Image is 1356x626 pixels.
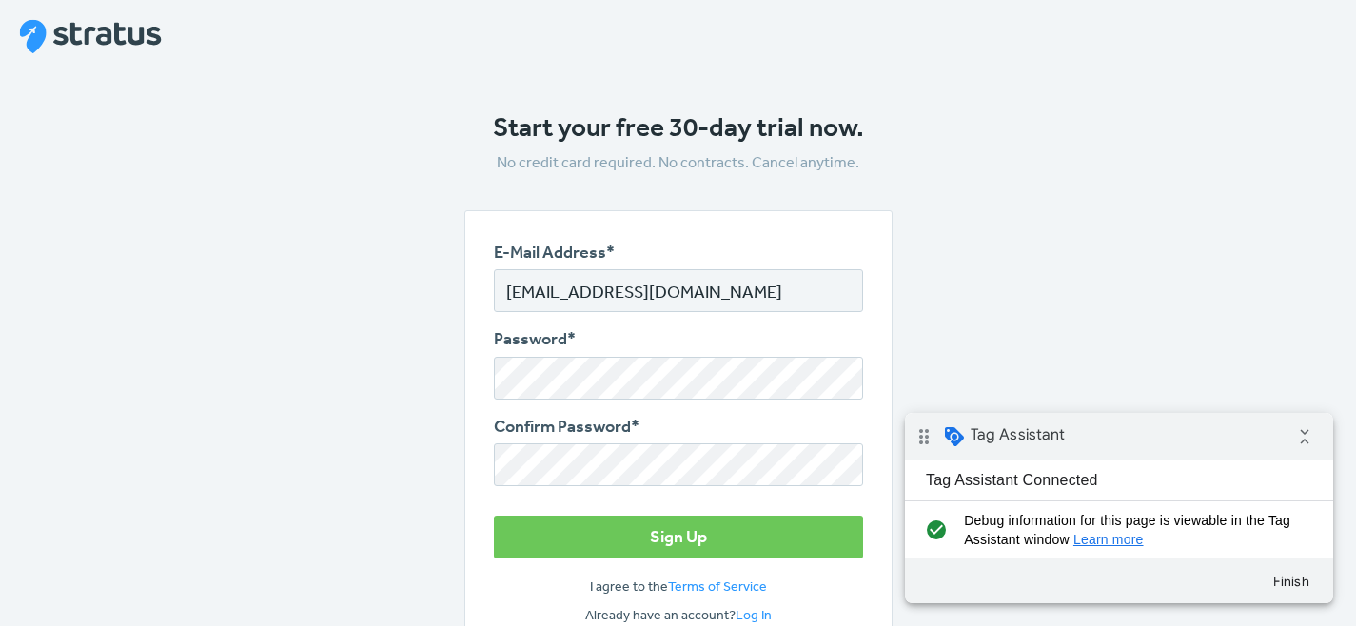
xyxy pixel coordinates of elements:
label: Password* [494,327,576,351]
a: Learn more [168,119,239,134]
button: Sign Up [494,516,863,558]
img: Stratus [19,19,162,54]
p: Already have an account? [494,606,863,625]
label: E-Mail Address* [494,241,615,264]
a: Log In [736,606,772,623]
a: Terms of Service [668,577,767,595]
p: No credit card required. No contracts. Cancel anytime. [464,151,893,172]
i: check_circle [15,98,47,136]
p: I agree to the [494,577,863,597]
label: Confirm Password* [494,415,639,439]
span: Debug information for this page is viewable in the Tag Assistant window [59,98,397,136]
button: Finish [352,151,421,186]
span: Tag Assistant [66,12,160,31]
h1: Start your free 30-day trial now. [464,111,893,144]
i: Collapse debug badge [381,5,419,43]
